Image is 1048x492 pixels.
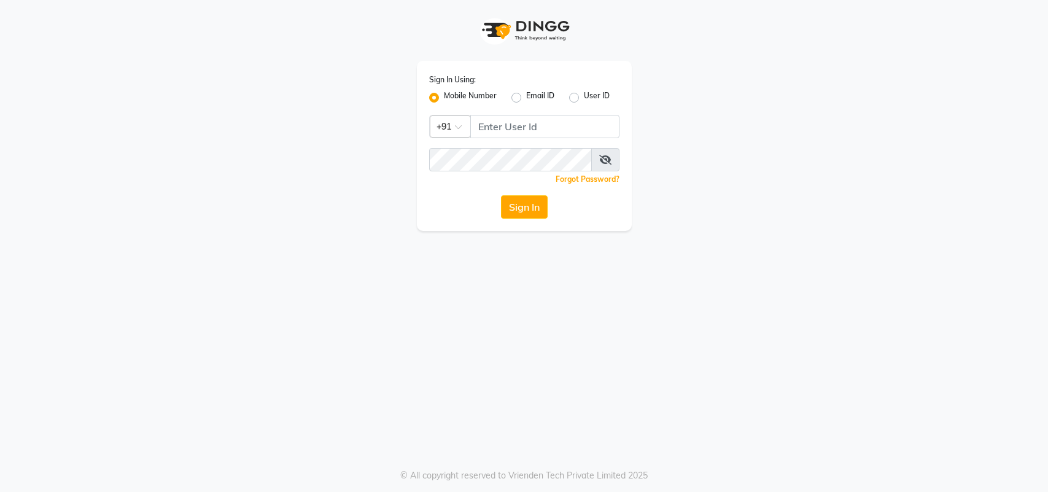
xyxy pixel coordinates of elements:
[470,115,619,138] input: Username
[526,90,554,105] label: Email ID
[444,90,497,105] label: Mobile Number
[501,195,548,219] button: Sign In
[556,174,619,184] a: Forgot Password?
[584,90,610,105] label: User ID
[429,74,476,85] label: Sign In Using:
[475,12,573,49] img: logo1.svg
[429,148,592,171] input: Username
